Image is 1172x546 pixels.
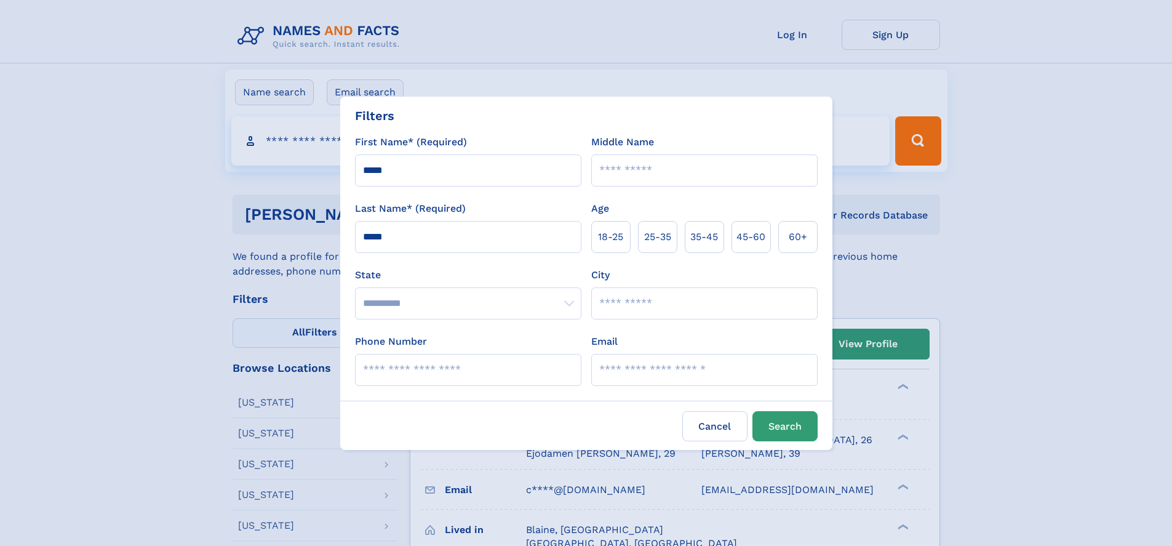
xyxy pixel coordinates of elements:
label: First Name* (Required) [355,135,467,150]
label: City [591,268,610,283]
label: Cancel [682,411,747,441]
span: 25‑35 [644,230,671,244]
label: Email [591,334,618,349]
span: 45‑60 [736,230,765,244]
button: Search [752,411,818,441]
label: Last Name* (Required) [355,201,466,216]
label: Age [591,201,609,216]
label: Phone Number [355,334,427,349]
label: Middle Name [591,135,654,150]
div: Filters [355,106,394,125]
label: State [355,268,581,283]
span: 60+ [789,230,807,244]
span: 18‑25 [598,230,623,244]
span: 35‑45 [690,230,718,244]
